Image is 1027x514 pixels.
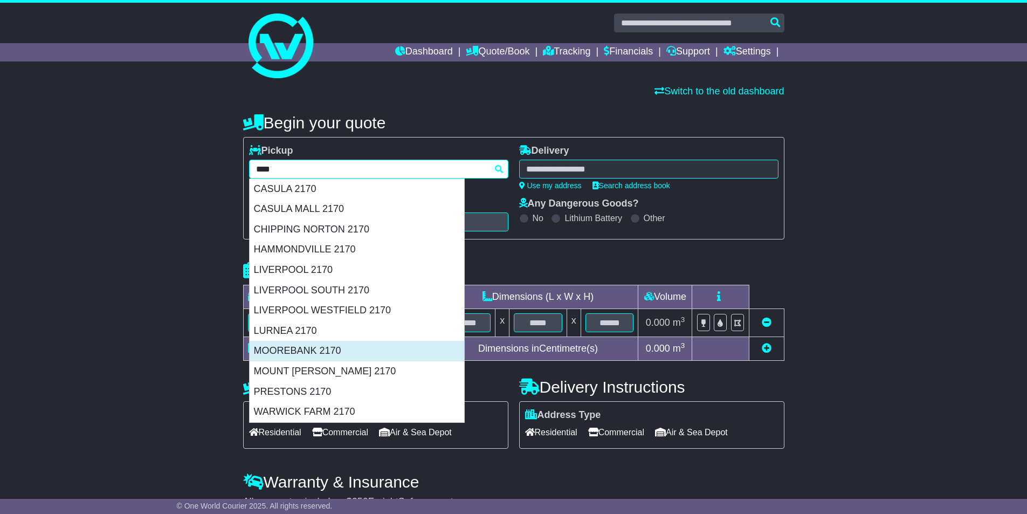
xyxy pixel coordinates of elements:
[352,496,368,507] span: 250
[250,341,464,361] div: MOOREBANK 2170
[673,343,685,354] span: m
[438,285,638,309] td: Dimensions (L x W x H)
[525,424,577,441] span: Residential
[177,502,333,510] span: © One World Courier 2025. All rights reserved.
[543,43,590,61] a: Tracking
[495,309,509,337] td: x
[250,361,464,382] div: MOUNT [PERSON_NAME] 2170
[762,343,771,354] a: Add new item
[243,285,333,309] td: Type
[250,179,464,200] div: CASULA 2170
[249,160,508,179] typeahead: Please provide city
[250,220,464,240] div: CHIPPING NORTON 2170
[519,198,639,210] label: Any Dangerous Goods?
[588,424,644,441] span: Commercial
[567,309,581,337] td: x
[250,402,464,422] div: WARWICK FARM 2170
[312,424,368,441] span: Commercial
[525,409,601,421] label: Address Type
[646,317,670,328] span: 0.000
[519,145,569,157] label: Delivery
[243,378,508,396] h4: Pickup Instructions
[250,199,464,220] div: CASULA MALL 2170
[395,43,453,61] a: Dashboard
[466,43,529,61] a: Quote/Book
[654,86,784,97] a: Switch to the old dashboard
[243,337,333,361] td: Total
[673,317,685,328] span: m
[243,114,784,132] h4: Begin your quote
[592,181,670,190] a: Search address book
[604,43,653,61] a: Financials
[250,321,464,341] div: LURNEA 2170
[250,239,464,260] div: HAMMONDVILLE 2170
[644,213,665,223] label: Other
[762,317,771,328] a: Remove this item
[681,341,685,349] sup: 3
[666,43,710,61] a: Support
[564,213,622,223] label: Lithium Battery
[243,262,378,279] h4: Package details |
[519,378,784,396] h4: Delivery Instructions
[249,424,301,441] span: Residential
[243,496,784,508] div: All our quotes include a $ FreightSafe warranty.
[250,260,464,280] div: LIVERPOOL 2170
[250,280,464,301] div: LIVERPOOL SOUTH 2170
[638,285,692,309] td: Volume
[646,343,670,354] span: 0.000
[655,424,728,441] span: Air & Sea Depot
[681,316,685,324] sup: 3
[250,300,464,321] div: LIVERPOOL WESTFIELD 2170
[249,145,293,157] label: Pickup
[438,337,638,361] td: Dimensions in Centimetre(s)
[519,181,582,190] a: Use my address
[723,43,771,61] a: Settings
[243,473,784,491] h4: Warranty & Insurance
[250,382,464,402] div: PRESTONS 2170
[379,424,452,441] span: Air & Sea Depot
[533,213,543,223] label: No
